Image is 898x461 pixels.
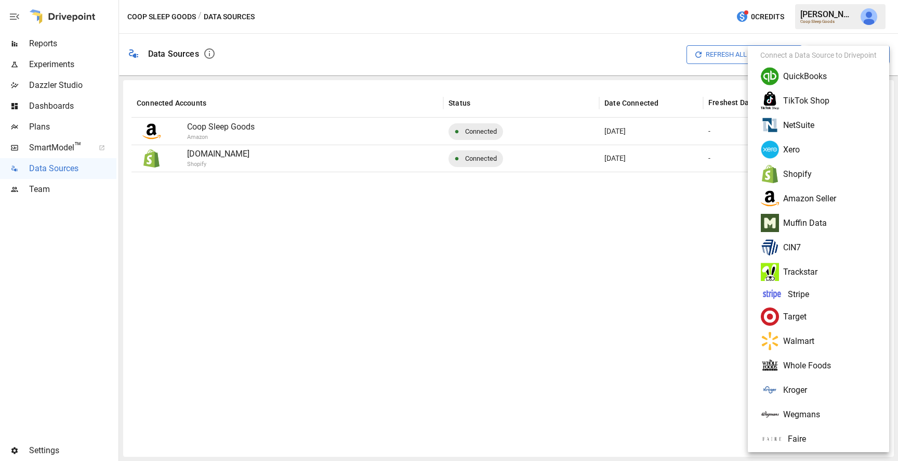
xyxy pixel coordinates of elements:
li: Trackstar [752,260,885,284]
img: Amazon Logo [761,189,779,208]
img: Kroger [761,381,779,399]
img: Quickbooks Logo [761,67,779,85]
img: Shopify Logo [761,165,779,183]
img: Tiktok Logo [761,92,779,110]
li: Kroger [752,378,885,402]
li: CIN7 [752,235,885,260]
li: Amazon Seller [752,186,885,211]
li: Muffin Data [752,211,885,235]
li: Whole Foods [752,353,885,378]
li: Walmart [752,329,885,353]
img: Stripe [760,287,784,301]
img: Trackstar [761,263,779,281]
li: Shopify [752,162,885,186]
img: Xero Logo [761,140,779,159]
li: QuickBooks [752,64,885,88]
img: Muffin Data Logo [761,214,779,232]
img: Wegman [761,405,779,424]
img: CIN7 Omni [761,238,779,257]
img: Kroger [760,432,784,445]
li: Target [752,304,885,329]
img: Target [761,308,779,326]
li: Stripe [752,284,885,304]
img: Walmart [761,332,779,350]
li: Wegmans [752,402,885,427]
img: Whole Foods [761,356,779,375]
li: NetSuite [752,113,885,137]
img: NetSuite Logo [761,116,779,134]
li: Faire [752,427,885,451]
li: Xero [752,137,885,162]
li: TikTok Shop [752,88,885,113]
